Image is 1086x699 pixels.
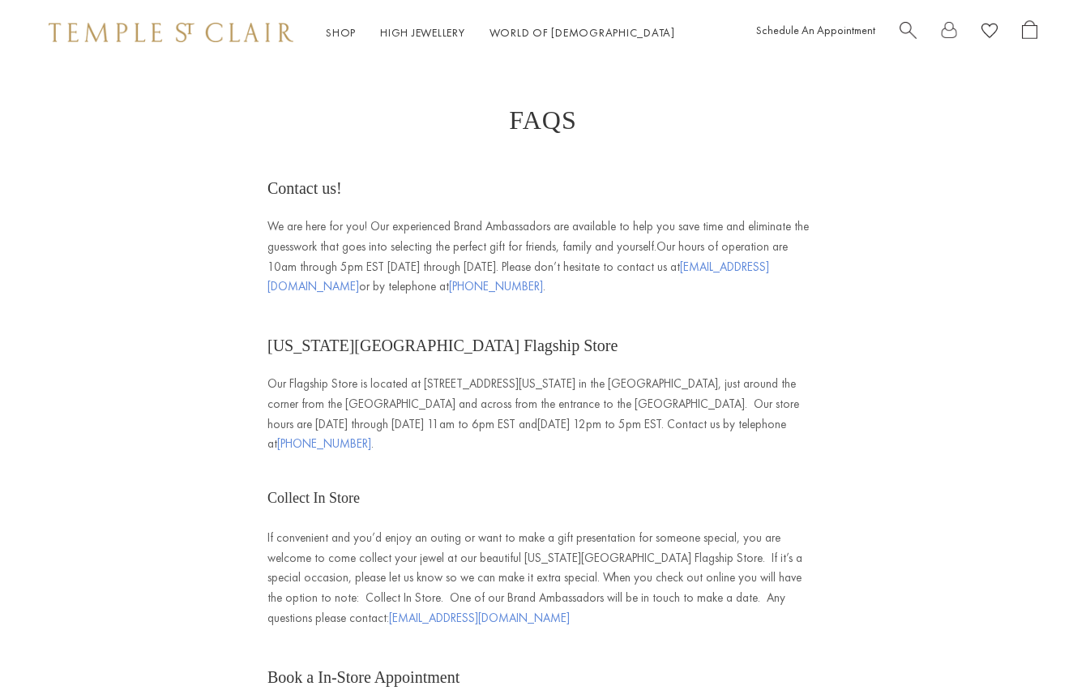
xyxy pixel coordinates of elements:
h3: Collect In Store [267,487,819,511]
a: [EMAIL_ADDRESS][DOMAIN_NAME] [389,610,570,626]
a: View Wishlist [981,20,998,45]
span: If convenient and you’d enjoy an outing or want to make a gift presentation for someone special, ... [267,530,802,626]
a: Search [900,20,917,45]
h2: [US_STATE][GEOGRAPHIC_DATA] Flagship Store [267,332,819,359]
a: ShopShop [326,25,356,40]
span: Our Flagship Store is located at [STREET_ADDRESS][US_STATE] in the [GEOGRAPHIC_DATA], just around... [267,375,799,452]
a: World of [DEMOGRAPHIC_DATA]World of [DEMOGRAPHIC_DATA] [490,25,675,40]
img: Temple St. Clair [49,23,293,42]
a: [PHONE_NUMBER] [277,435,371,452]
iframe: Gorgias live chat messenger [1005,623,1070,683]
a: High JewelleryHigh Jewellery [380,25,465,40]
a: Schedule An Appointment [756,23,875,37]
h2: Book a In-Store Appointment [267,664,819,691]
h2: Contact us! [267,175,819,202]
p: We are here for you! Our experienced Brand Ambassadors are available to help you save time and el... [267,217,819,297]
span: . [277,435,374,452]
a: [PHONE_NUMBER] [449,278,543,294]
nav: Main navigation [326,23,675,43]
a: Open Shopping Bag [1022,20,1037,45]
h1: FAQs [65,105,1021,135]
